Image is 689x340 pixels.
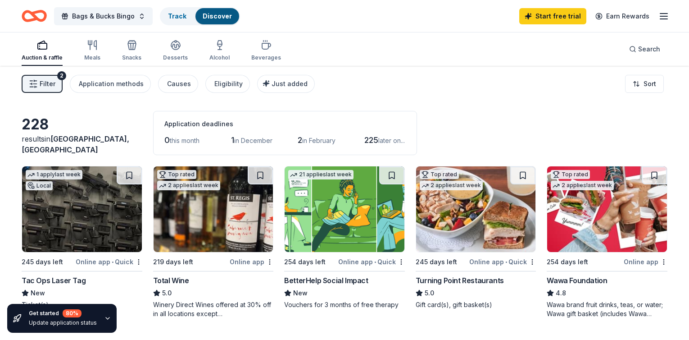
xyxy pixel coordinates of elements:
button: Causes [158,75,198,93]
div: Winery Direct Wines offered at 30% off in all locations except [GEOGRAPHIC_DATA], [GEOGRAPHIC_DAT... [153,300,274,318]
div: Application deadlines [164,119,406,129]
a: Discover [203,12,232,20]
div: 1 apply last week [26,170,82,179]
img: Image for Wawa Foundation [547,166,667,252]
div: Local [26,181,53,190]
span: 0 [164,135,170,145]
div: Update application status [29,319,97,326]
div: Wawa brand fruit drinks, teas, or water; Wawa gift basket (includes Wawa products and coupons) [547,300,667,318]
span: • [505,258,507,266]
div: Top rated [157,170,196,179]
div: Snacks [122,54,141,61]
span: New [293,288,308,299]
div: Wawa Foundation [547,275,607,286]
a: Image for BetterHelp Social Impact21 applieslast week254 days leftOnline app•QuickBetterHelp Soci... [284,166,405,309]
a: Image for Turning Point RestaurantsTop rated2 applieslast week245 days leftOnline app•QuickTurnin... [416,166,536,309]
button: Filter2 [22,75,63,93]
a: Image for Total WineTop rated2 applieslast week219 days leftOnline appTotal Wine5.0Winery Direct ... [153,166,274,318]
span: • [112,258,113,266]
button: Beverages [251,36,281,66]
div: 2 [57,71,66,80]
button: Desserts [163,36,188,66]
span: 2 [298,135,302,145]
div: 228 [22,115,142,133]
div: Meals [84,54,100,61]
div: 21 applies last week [288,170,354,179]
div: 80 % [63,309,82,317]
div: Online app [230,256,273,267]
span: 225 [364,135,378,145]
span: Bags & Bucks Bingo [72,11,135,22]
button: Meals [84,36,100,66]
span: in December [234,137,272,144]
span: 4.8 [556,288,566,299]
div: results [22,133,142,155]
span: Search [638,44,660,55]
div: Beverages [251,54,281,61]
div: Alcohol [209,54,230,61]
div: Get started [29,309,97,317]
img: Image for Total Wine [154,166,273,252]
div: Causes [167,78,191,89]
a: Image for Tac Ops Laser Tag1 applylast weekLocal245 days leftOnline app•QuickTac Ops Laser TagNew... [22,166,142,309]
div: 245 days left [416,257,457,267]
button: Snacks [122,36,141,66]
span: Filter [40,78,55,89]
div: Desserts [163,54,188,61]
div: Turning Point Restaurants [416,275,504,286]
div: Eligibility [214,78,243,89]
button: Sort [625,75,664,93]
div: Vouchers for 3 months of free therapy [284,300,405,309]
span: Sort [644,78,656,89]
span: in [22,134,129,154]
div: Application methods [79,78,144,89]
div: 219 days left [153,257,193,267]
span: [GEOGRAPHIC_DATA], [GEOGRAPHIC_DATA] [22,134,129,154]
div: Tac Ops Laser Tag [22,275,86,286]
div: Gift card(s), gift basket(s) [416,300,536,309]
span: 5.0 [162,288,172,299]
button: Alcohol [209,36,230,66]
div: Online app Quick [469,256,536,267]
div: Top rated [420,170,459,179]
button: Just added [257,75,315,93]
button: TrackDiscover [160,7,240,25]
img: Image for Turning Point Restaurants [416,166,536,252]
a: Home [22,5,47,27]
span: Just added [272,80,308,87]
span: 1 [231,135,234,145]
div: Top rated [551,170,590,179]
button: Eligibility [205,75,250,93]
div: 2 applies last week [420,181,483,190]
span: in February [302,137,335,144]
div: Online app Quick [338,256,405,267]
button: Application methods [70,75,151,93]
div: BetterHelp Social Impact [284,275,368,286]
span: New [31,288,45,299]
div: Online app [624,256,667,267]
div: 254 days left [547,257,588,267]
button: Search [622,40,667,58]
div: 254 days left [284,257,326,267]
span: • [374,258,376,266]
span: later on... [378,137,405,144]
div: Total Wine [153,275,189,286]
div: Online app Quick [76,256,142,267]
div: 245 days left [22,257,63,267]
img: Image for BetterHelp Social Impact [285,166,404,252]
img: Image for Tac Ops Laser Tag [22,166,142,252]
a: Earn Rewards [590,8,655,24]
button: Bags & Bucks Bingo [54,7,153,25]
span: this month [170,137,199,144]
div: 2 applies last week [551,181,614,190]
a: Image for Wawa FoundationTop rated2 applieslast week254 days leftOnline appWawa Foundation4.8Wawa... [547,166,667,318]
div: Auction & raffle [22,54,63,61]
div: 2 applies last week [157,181,220,190]
span: 5.0 [425,288,434,299]
a: Track [168,12,186,20]
a: Start free trial [519,8,586,24]
button: Auction & raffle [22,36,63,66]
